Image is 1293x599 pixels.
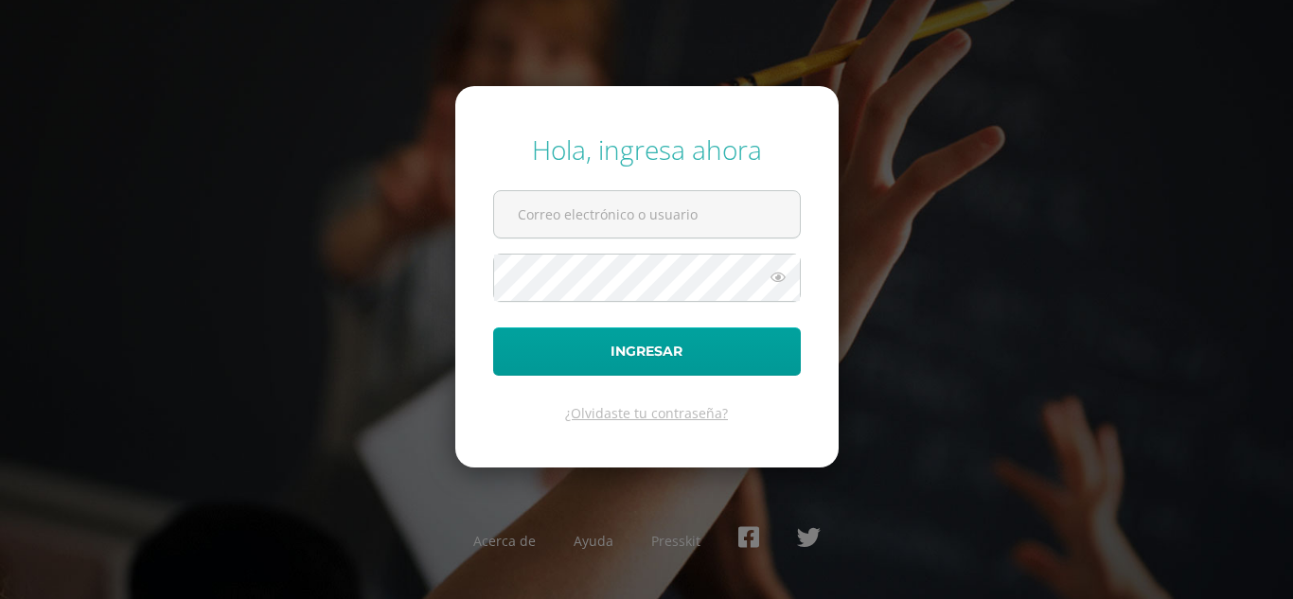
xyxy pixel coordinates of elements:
[473,532,536,550] a: Acerca de
[651,532,700,550] a: Presskit
[493,327,801,376] button: Ingresar
[574,532,613,550] a: Ayuda
[494,191,800,238] input: Correo electrónico o usuario
[565,404,728,422] a: ¿Olvidaste tu contraseña?
[493,132,801,167] div: Hola, ingresa ahora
